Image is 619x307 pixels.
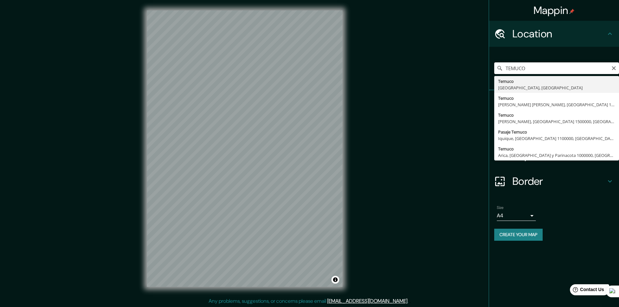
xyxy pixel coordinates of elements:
h4: Layout [512,149,606,162]
h4: Mappin [534,4,575,17]
div: [GEOGRAPHIC_DATA], [GEOGRAPHIC_DATA] [498,84,615,91]
p: Any problems, suggestions, or concerns please email . [209,297,408,305]
div: . [409,297,411,305]
div: Arica, [GEOGRAPHIC_DATA] y Parinacota 1000000, [GEOGRAPHIC_DATA] [498,152,615,159]
input: Pick your city or area [494,62,619,74]
iframe: Help widget launcher [561,282,612,300]
div: Style [489,116,619,142]
a: [EMAIL_ADDRESS][DOMAIN_NAME] [327,298,407,304]
button: Create your map [494,229,543,241]
h4: Border [512,175,606,188]
div: A4 [497,211,536,221]
div: Temuco [498,112,615,118]
div: Border [489,168,619,194]
div: [PERSON_NAME], [GEOGRAPHIC_DATA] 1500000, [GEOGRAPHIC_DATA] [498,118,615,125]
div: . [408,297,409,305]
div: Pasaje Temuco [498,129,615,135]
div: Temuco [498,95,615,101]
div: Layout [489,142,619,168]
div: Pins [489,90,619,116]
button: Toggle attribution [331,276,339,284]
h4: Location [512,27,606,40]
div: Iquique, [GEOGRAPHIC_DATA] 1100000, [GEOGRAPHIC_DATA] [498,135,615,142]
img: pin-icon.png [569,9,574,14]
div: [PERSON_NAME] [PERSON_NAME], [GEOGRAPHIC_DATA] 1360000, [GEOGRAPHIC_DATA] [498,101,615,108]
div: Location [489,21,619,47]
div: Temuco [498,78,615,84]
label: Size [497,205,504,211]
div: Temuco [498,146,615,152]
button: Clear [611,65,616,71]
canvas: Map [147,10,342,287]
